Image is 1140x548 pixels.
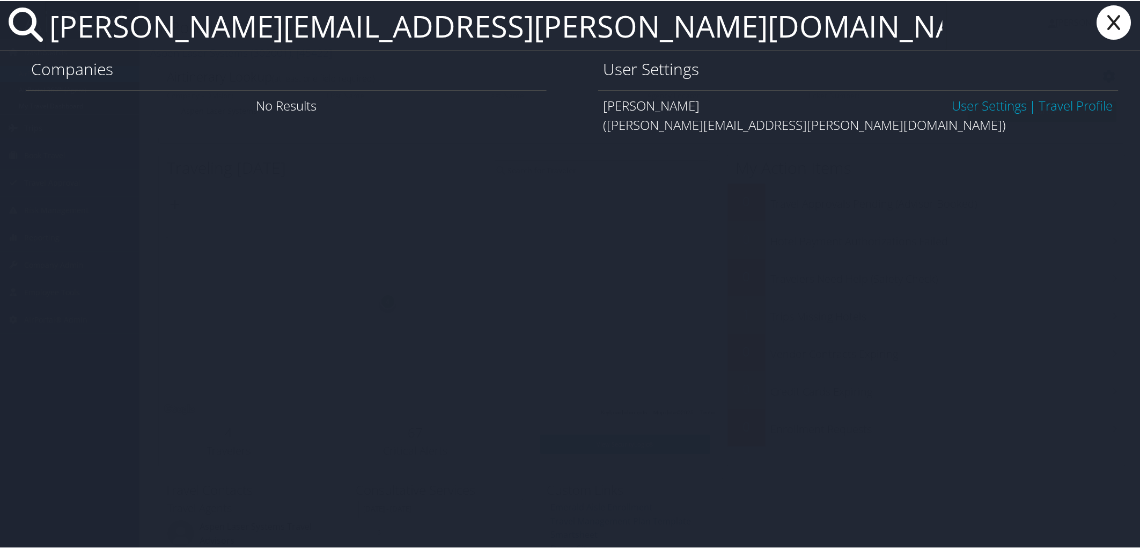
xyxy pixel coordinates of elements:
[31,57,541,79] h1: Companies
[952,96,1027,113] a: User Settings
[604,96,700,113] span: [PERSON_NAME]
[1039,96,1113,113] a: View OBT Profile
[604,114,1114,134] div: ([PERSON_NAME][EMAIL_ADDRESS][PERSON_NAME][DOMAIN_NAME])
[604,57,1114,79] h1: User Settings
[26,89,547,120] div: No Results
[1027,96,1039,113] span: |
